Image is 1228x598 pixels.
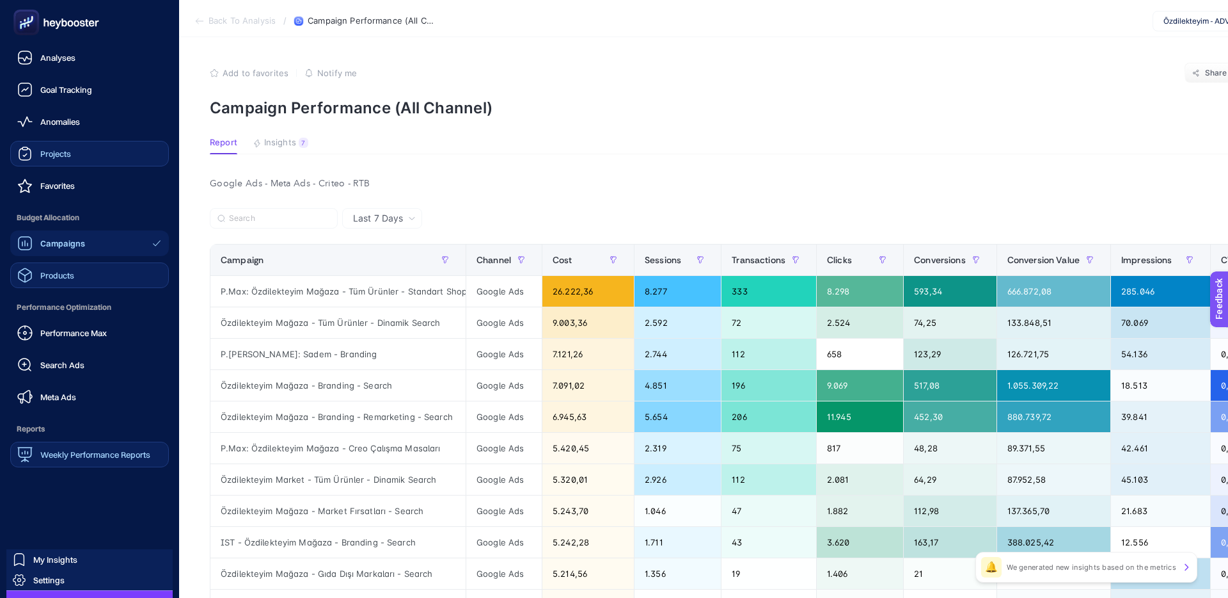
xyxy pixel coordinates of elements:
div: 133.848,51 [997,307,1110,338]
a: Weekly Performance Reports [10,442,169,467]
div: 87.952,58 [997,464,1110,495]
p: We generated new insights based on the metrics [1007,562,1176,572]
div: 🔔 [981,557,1002,578]
span: / [283,15,287,26]
div: 54.136 [1111,339,1210,369]
span: Products [40,270,74,280]
div: 285.046 [1111,276,1210,307]
a: Meta Ads [10,384,169,410]
div: 21.683 [1111,496,1210,526]
span: Campaign Performance (All Channel) [308,16,436,26]
div: 74,25 [904,307,996,338]
span: Performance Max [40,328,107,338]
div: 517,08 [904,370,996,401]
span: Meta Ads [40,392,76,402]
a: Search Ads [10,352,169,378]
div: Google Ads [466,527,542,558]
div: 2.524 [817,307,903,338]
div: 112 [721,464,816,495]
div: 45.103 [1111,464,1210,495]
span: Campaigns [40,238,85,248]
span: Conversion Value [1007,255,1080,265]
div: 2.926 [634,464,721,495]
span: Clicks [827,255,852,265]
div: 12.556 [1111,527,1210,558]
div: 9.003,36 [542,307,634,338]
div: 18.513 [1111,370,1210,401]
div: 817 [817,433,903,464]
div: 26.222,36 [542,276,634,307]
div: Google Ads [466,401,542,432]
div: 2.592 [634,307,721,338]
div: 4.851 [634,370,721,401]
span: Reports [10,416,169,442]
div: 9.069 [817,370,903,401]
div: 123,29 [904,339,996,369]
div: Google Ads [466,307,542,338]
span: Add to favorites [223,68,288,78]
div: P.Max: Özdilekteyim Mağaza - Creo Çalışma Masaları [210,433,466,464]
div: 5.243,70 [542,496,634,526]
a: Goal Tracking [10,77,169,102]
span: Impressions [1121,255,1172,265]
a: Products [10,263,169,288]
span: Anomalies [40,117,80,127]
div: 163,17 [904,527,996,558]
button: Add to favorites [210,68,288,78]
div: Google Ads [466,558,542,589]
div: 7.091,02 [542,370,634,401]
div: 8.277 [634,276,721,307]
div: 206 [721,401,816,432]
a: Favorites [10,173,169,198]
div: Özdilekteyim Mağaza - Market Fırsatları - Search [210,496,466,526]
a: My Insights [6,549,173,570]
div: 5.214,56 [542,558,634,589]
div: 70.069 [1111,307,1210,338]
span: Transactions [732,255,785,265]
div: 1.046 [634,496,721,526]
span: Performance Optimization [10,295,169,320]
span: Back To Analysis [209,16,276,26]
div: P.[PERSON_NAME]: Sadem - Branding [210,339,466,369]
div: 1.356 [634,558,721,589]
div: 2.319 [634,433,721,464]
span: Report [210,138,237,148]
span: Settings [33,575,65,585]
div: 5.320,01 [542,464,634,495]
span: Last 7 Days [353,212,403,225]
div: Google Ads [466,276,542,307]
div: 1.055.309,22 [997,370,1110,401]
span: My Insights [33,554,77,565]
div: 5.242,28 [542,527,634,558]
div: 21 [904,558,996,589]
div: Özdilekteyim Market - Tüm Ürünler - Dinamik Search [210,464,466,495]
div: 75 [721,433,816,464]
span: Budget Allocation [10,205,169,230]
div: 126.721,75 [997,339,1110,369]
div: 47 [721,496,816,526]
a: Projects [10,141,169,166]
span: Projects [40,149,71,159]
div: Google Ads [466,370,542,401]
div: 2.081 [817,464,903,495]
div: 89.371,55 [997,433,1110,464]
div: 48,28 [904,433,996,464]
div: 5.654 [634,401,721,432]
div: Özdilekteyim Mağaza - Gıda Dışı Markaları - Search [210,558,466,589]
div: Özdilekteyim Mağaza - Branding - Search [210,370,466,401]
div: 388.025,42 [997,527,1110,558]
span: Weekly Performance Reports [40,449,150,460]
span: Cost [553,255,572,265]
div: 1.711 [634,527,721,558]
span: Feedback [8,4,49,14]
button: Notify me [304,68,357,78]
div: Google Ads [466,339,542,369]
div: 666.872,08 [997,276,1110,307]
span: Insights [264,138,296,148]
div: P.Max: Özdilekteyim Mağaza - Tüm Ürünler - Standart Shopping [210,276,466,307]
div: 333 [721,276,816,307]
div: Google Ads [466,496,542,526]
span: Campaign [221,255,264,265]
div: 2.744 [634,339,721,369]
div: Özdilekteyim Mağaza - Tüm Ürünler - Dinamik Search [210,307,466,338]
